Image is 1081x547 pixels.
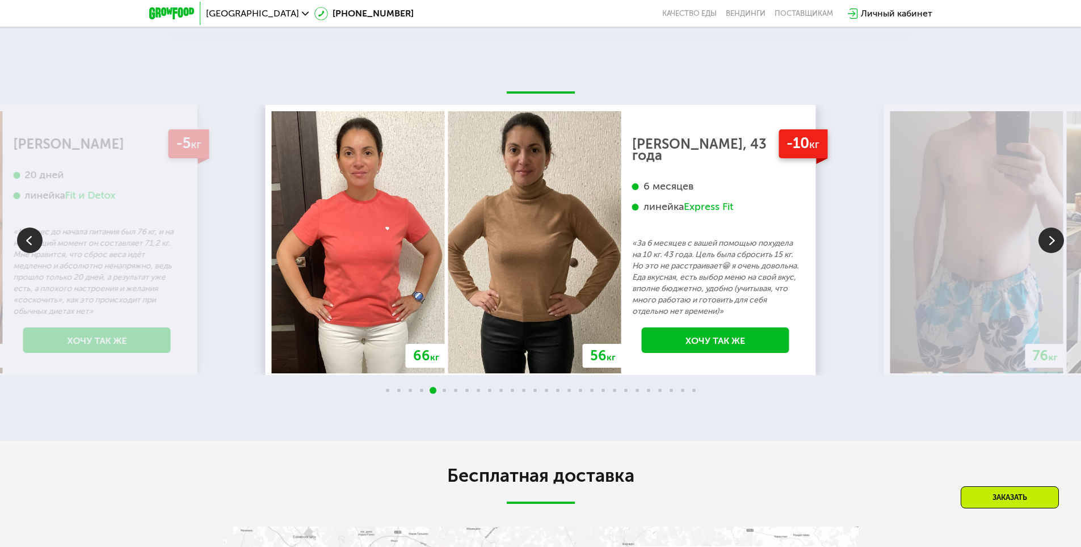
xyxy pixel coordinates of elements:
span: кг [191,138,201,151]
p: «Мой вес до начала питания был 76 кг, и на настоящий момент он составляет 71,2 кг. Мне нравится, ... [14,226,180,317]
span: кг [607,352,616,363]
a: Качество еды [662,9,717,18]
div: 56 [583,344,623,368]
span: кг [809,138,819,151]
a: [PHONE_NUMBER] [314,7,414,20]
div: [PERSON_NAME], 43 года [632,138,799,161]
div: Fit и Detox [65,189,116,202]
div: 76 [1025,344,1065,368]
div: Личный кабинет [861,7,932,20]
div: поставщикам [775,9,833,18]
img: Slide left [17,228,43,253]
a: Вендинги [726,9,765,18]
span: кг [1049,352,1058,363]
div: линейка [632,200,799,213]
div: Express Fit [684,200,733,213]
span: [GEOGRAPHIC_DATA] [206,9,299,18]
h2: Бесплатная доставка [223,464,859,487]
a: Хочу так же [23,327,171,353]
div: [PERSON_NAME] [14,138,180,150]
div: 66 [406,344,447,368]
div: 20 дней [14,169,180,182]
img: Slide right [1038,228,1064,253]
a: Хочу так же [642,327,789,353]
div: линейка [14,189,180,202]
div: Заказать [961,486,1059,508]
div: -5 [168,129,209,158]
p: «За 6 месяцев с вашей помощью похудела на 10 кг. 43 года. Цель была сбросить 15 кг. Но это не рас... [632,238,799,317]
span: кг [430,352,439,363]
div: 6 месяцев [632,180,799,193]
div: -10 [779,129,827,158]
